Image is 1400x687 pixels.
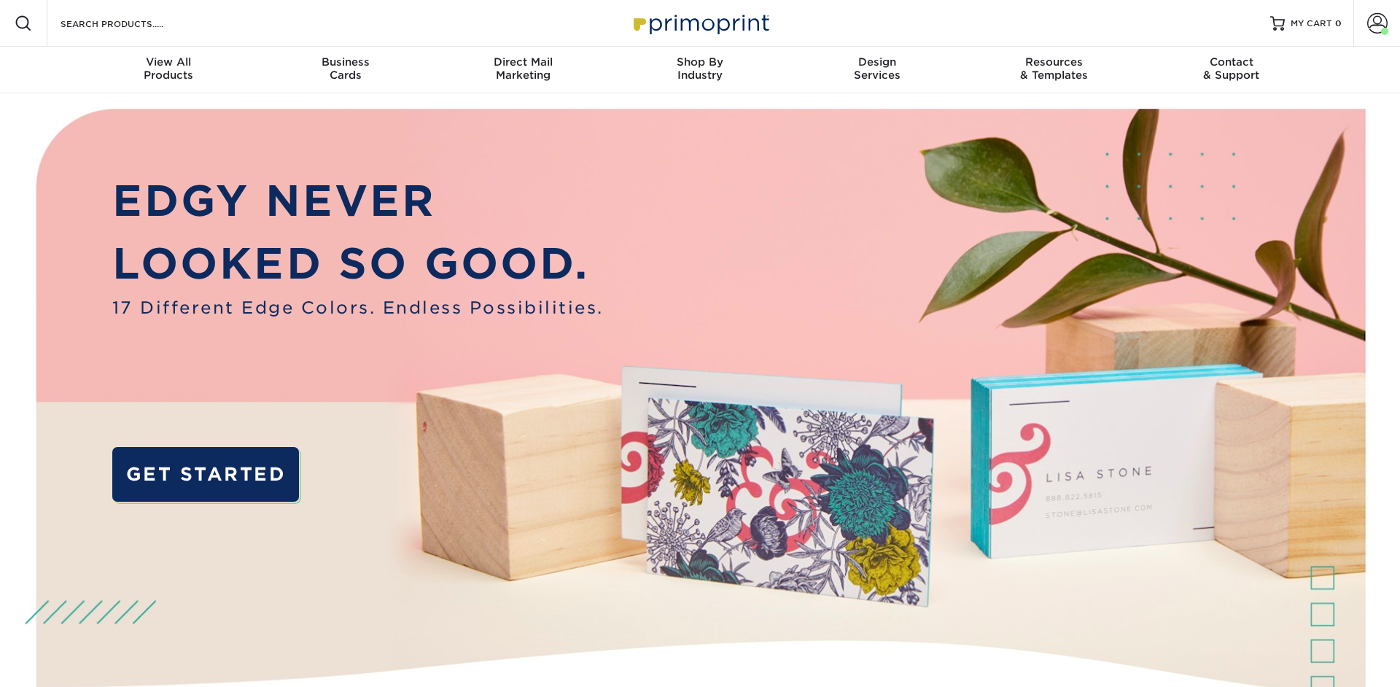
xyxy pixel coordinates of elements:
[1335,18,1342,28] span: 0
[788,47,965,93] a: DesignServices
[80,55,257,69] span: View All
[612,55,789,82] div: Industry
[612,47,789,93] a: Shop ByIndustry
[1291,18,1332,30] span: MY CART
[80,47,257,93] a: View AllProducts
[435,55,612,82] div: Marketing
[257,55,435,69] span: Business
[788,55,965,82] div: Services
[965,55,1143,82] div: & Templates
[257,55,435,82] div: Cards
[80,55,257,82] div: Products
[1143,55,1320,69] span: Contact
[112,170,604,233] p: EDGY NEVER
[1143,55,1320,82] div: & Support
[788,55,965,69] span: Design
[59,15,201,32] input: SEARCH PRODUCTS.....
[612,55,789,69] span: Shop By
[965,55,1143,69] span: Resources
[627,7,773,39] img: Primoprint
[112,295,604,321] span: 17 Different Edge Colors. Endless Possibilities.
[112,447,300,502] a: GET STARTED
[1143,47,1320,93] a: Contact& Support
[112,233,604,295] p: LOOKED SO GOOD.
[257,47,435,93] a: BusinessCards
[965,47,1143,93] a: Resources& Templates
[435,55,612,69] span: Direct Mail
[435,47,612,93] a: Direct MailMarketing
